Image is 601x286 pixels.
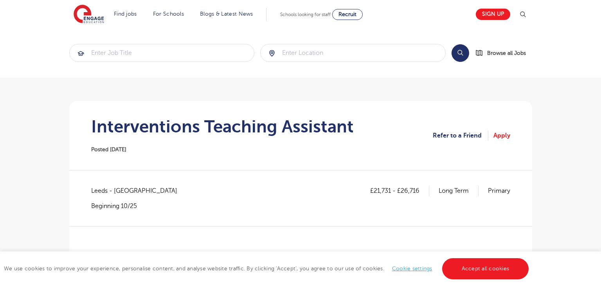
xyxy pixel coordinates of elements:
[114,11,137,17] a: Find jobs
[488,186,510,196] p: Primary
[280,12,331,17] span: Schools looking for staff
[493,130,510,141] a: Apply
[70,44,254,62] input: Submit
[433,130,488,141] a: Refer to a Friend
[392,266,432,272] a: Cookie settings
[370,186,429,196] p: £21,731 - £26,716
[91,251,224,258] strong: InterventionsTeachingAssistantRequiredinLeeds
[260,44,446,62] div: Submit
[91,117,354,136] h1: Interventions Teaching Assistant
[200,11,253,17] a: Blogs & Latest News
[91,202,185,210] p: Beginning 10/25
[153,11,184,17] a: For Schools
[91,186,185,196] span: Leeds - [GEOGRAPHIC_DATA]
[476,9,510,20] a: Sign up
[487,49,526,58] span: Browse all Jobs
[475,49,532,58] a: Browse all Jobs
[74,5,104,24] img: Engage Education
[338,11,356,17] span: Recruit
[332,9,363,20] a: Recruit
[439,186,479,196] p: Long Term
[69,44,255,62] div: Submit
[91,147,126,152] span: Posted [DATE]
[452,44,469,62] button: Search
[442,258,529,279] a: Accept all cookies
[4,266,531,272] span: We use cookies to improve your experience, personalise content, and analyse website traffic. By c...
[261,44,445,62] input: Submit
